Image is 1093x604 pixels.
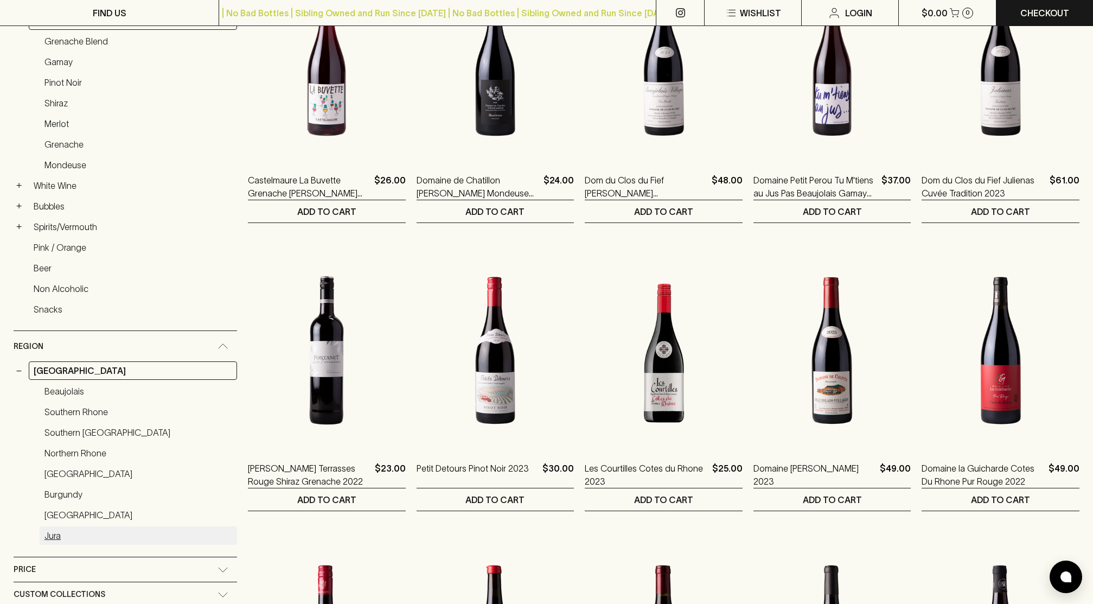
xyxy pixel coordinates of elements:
[753,256,911,446] img: Domaine de Collette Gamay 2023
[634,205,693,218] p: ADD TO CART
[14,331,237,362] div: Region
[297,205,356,218] p: ADD TO CART
[585,488,743,511] button: ADD TO CART
[297,493,356,506] p: ADD TO CART
[14,557,237,582] div: Price
[40,465,237,483] a: [GEOGRAPHIC_DATA]
[40,485,237,504] a: Burgundy
[40,382,237,400] a: Beaujolais
[14,588,105,601] span: Custom Collections
[922,174,1045,200] a: Dom du Clos du Fief Julienas Cuvée Tradition 2023
[753,174,878,200] a: Domaine Petit Perou Tu M'tiens au Jus Pas Beaujolais Gamay 2023
[40,403,237,421] a: Southern Rhone
[740,7,781,20] p: Wishlist
[248,256,406,446] img: Fontanet Les Terrasses Rouge Shiraz Grenache 2022
[803,205,862,218] p: ADD TO CART
[922,462,1044,488] a: Domaine la Guicharde Cotes Du Rhone Pur Rouge 2022
[1060,571,1071,582] img: bubble-icon
[40,156,237,174] a: Mondeuse
[14,340,43,353] span: Region
[14,365,24,376] button: −
[971,205,1030,218] p: ADD TO CART
[93,7,126,20] p: FIND US
[417,488,574,511] button: ADD TO CART
[845,7,872,20] p: Login
[14,221,24,232] button: +
[634,493,693,506] p: ADD TO CART
[966,10,970,16] p: 0
[40,94,237,112] a: Shiraz
[248,200,406,222] button: ADD TO CART
[922,488,1079,511] button: ADD TO CART
[1020,7,1069,20] p: Checkout
[880,462,911,488] p: $49.00
[417,200,574,222] button: ADD TO CART
[753,462,876,488] a: Domaine [PERSON_NAME] 2023
[248,174,370,200] a: Castelmaure La Buvette Grenache [PERSON_NAME] [GEOGRAPHIC_DATA]
[29,176,237,195] a: White Wine
[40,423,237,442] a: Southern [GEOGRAPHIC_DATA]
[417,462,529,488] a: Petit Detours Pinot Noir 2023
[465,493,525,506] p: ADD TO CART
[544,174,574,200] p: $24.00
[375,462,406,488] p: $23.00
[753,200,911,222] button: ADD TO CART
[374,174,406,200] p: $26.00
[40,444,237,462] a: Northern Rhone
[542,462,574,488] p: $30.00
[29,259,237,277] a: Beer
[29,218,237,236] a: Spirits/Vermouth
[14,201,24,212] button: +
[40,32,237,50] a: Grenache Blend
[40,506,237,524] a: [GEOGRAPHIC_DATA]
[29,279,237,298] a: Non Alcoholic
[922,7,948,20] p: $0.00
[14,180,24,191] button: +
[585,174,707,200] a: Dom du Clos du Fief [PERSON_NAME][GEOGRAPHIC_DATA]-Villages 2023
[40,53,237,71] a: Gamay
[922,200,1079,222] button: ADD TO CART
[1049,462,1079,488] p: $49.00
[712,462,743,488] p: $25.00
[1050,174,1079,200] p: $61.00
[248,462,370,488] a: [PERSON_NAME] Terrasses Rouge Shiraz Grenache 2022
[417,256,574,446] img: Petit Detours Pinot Noir 2023
[585,200,743,222] button: ADD TO CART
[40,135,237,154] a: Grenache
[14,563,36,576] span: Price
[753,488,911,511] button: ADD TO CART
[248,488,406,511] button: ADD TO CART
[585,462,708,488] a: Les Courtilles Cotes du Rhone 2023
[40,115,237,133] a: Merlot
[40,73,237,92] a: Pinot Noir
[712,174,743,200] p: $48.00
[29,238,237,257] a: Pink / Orange
[417,174,540,200] a: Domaine de Chatillon [PERSON_NAME] Mondeuse 2020
[881,174,911,200] p: $37.00
[40,526,237,545] a: Jura
[922,256,1079,446] img: Domaine la Guicharde Cotes Du Rhone Pur Rouge 2022
[29,361,237,380] a: [GEOGRAPHIC_DATA]
[29,300,237,319] a: Snacks
[971,493,1030,506] p: ADD TO CART
[803,493,862,506] p: ADD TO CART
[29,197,237,215] a: Bubbles
[585,256,743,446] img: Les Courtilles Cotes du Rhone 2023
[465,205,525,218] p: ADD TO CART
